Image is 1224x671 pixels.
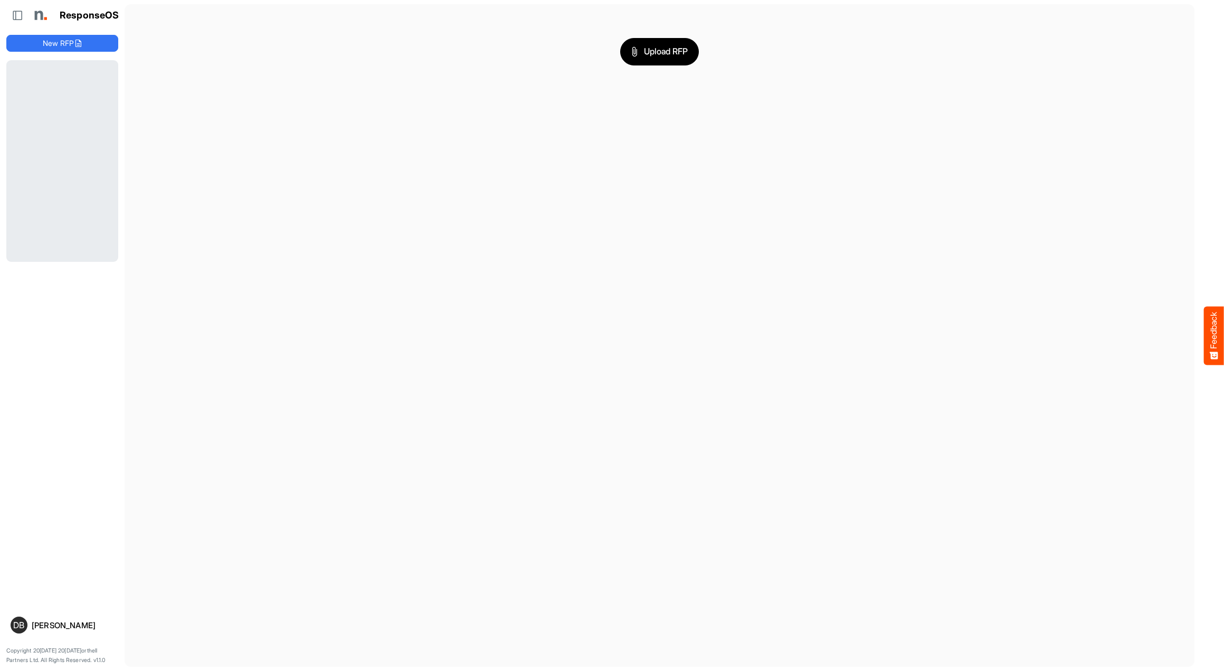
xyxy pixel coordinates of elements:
button: Upload RFP [620,38,699,65]
p: Copyright 20[DATE] 20[DATE]orthell Partners Ltd. All Rights Reserved. v1.1.0 [6,646,118,665]
div: Loading... [6,60,118,261]
span: DB [13,621,24,629]
button: Feedback [1204,306,1224,365]
h1: ResponseOS [60,10,119,21]
button: New RFP [6,35,118,52]
img: Northell [29,5,50,26]
span: Upload RFP [631,45,688,59]
div: [PERSON_NAME] [32,621,114,629]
